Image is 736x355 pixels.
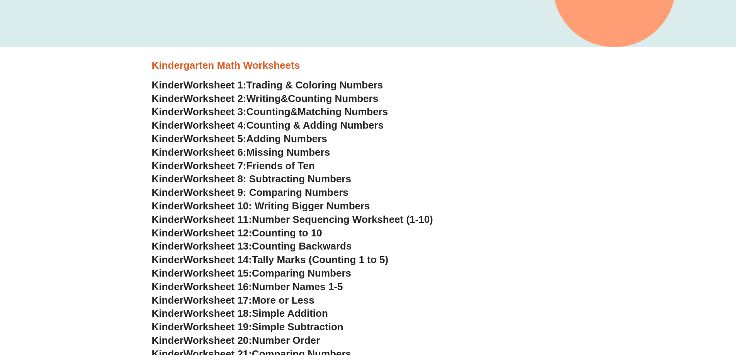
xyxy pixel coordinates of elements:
span: Worksheet 3: [184,106,246,117]
span: Worksheet 20: [184,335,252,346]
span: Kinder [152,307,184,319]
span: Number Names 1-5 [252,281,343,292]
span: Missing Numbers [246,146,330,158]
a: KinderWorksheet 5:Adding Numbers [152,133,327,144]
span: Counting Numbers [288,93,378,104]
span: Counting & Adding Numbers [246,119,384,131]
span: Worksheet 4: [184,119,246,131]
span: Worksheet 16: [184,281,252,292]
span: Worksheet 10: Writing Bigger Numbers [184,200,370,212]
a: KinderWorksheet 6:Missing Numbers [152,146,330,158]
span: Kinder [152,200,184,212]
span: Worksheet 7: [184,160,246,172]
span: Tally Marks (Counting 1 to 5) [252,254,388,265]
span: More or Less [252,294,314,306]
a: KinderWorksheet 8: Subtracting Numbers [152,173,351,185]
span: Kinder [152,240,184,252]
iframe: Chat Widget [697,318,736,355]
span: Kinder [152,254,184,265]
span: Kinder [152,281,184,292]
a: KinderWorksheet 7:Friends of Ten [152,160,315,172]
span: Worksheet 13: [184,240,252,252]
span: Kinder [152,119,184,131]
span: Counting to 10 [252,227,322,239]
span: Kinder [152,133,184,144]
span: Worksheet 5: [184,133,246,144]
span: Kinder [152,93,184,104]
span: Simple Addition [252,307,328,319]
span: Worksheet 8: Subtracting Numbers [184,173,351,185]
span: Worksheet 12: [184,227,252,239]
span: Kinder [152,173,184,185]
span: Kinder [152,321,184,333]
span: Worksheet 19: [184,321,252,333]
span: Kinder [152,227,184,239]
span: Counting [246,106,291,117]
span: Counting Backwards [252,240,352,252]
a: KinderWorksheet 9: Comparing Numbers [152,187,348,198]
a: KinderWorksheet 4:Counting & Adding Numbers [152,119,384,131]
span: Kinder [152,335,184,346]
span: Kinder [152,79,184,91]
span: Worksheet 2: [184,93,246,104]
span: Worksheet 9: Comparing Numbers [184,187,348,198]
span: Kinder [152,146,184,158]
span: Comparing Numbers [252,267,351,279]
span: Trading & Coloring Numbers [246,79,383,91]
a: KinderWorksheet 2:Writing&Counting Numbers [152,93,379,104]
span: Matching Numbers [297,106,388,117]
span: Kinder [152,187,184,198]
span: Worksheet 6: [184,146,246,158]
a: KinderWorksheet 3:Counting&Matching Numbers [152,106,388,117]
span: Writing [246,93,281,104]
span: Worksheet 15: [184,267,252,279]
span: Adding Numbers [246,133,327,144]
span: Worksheet 14: [184,254,252,265]
span: Worksheet 18: [184,307,252,319]
span: Kinder [152,106,184,117]
span: Kinder [152,267,184,279]
span: Number Order [252,335,320,346]
span: Number Sequencing Worksheet (1-10) [252,214,433,225]
span: Worksheet 11: [184,214,252,225]
a: KinderWorksheet 10: Writing Bigger Numbers [152,200,370,212]
span: Kinder [152,294,184,306]
h3: Kindergarten Math Worksheets [152,59,585,72]
a: KinderWorksheet 1:Trading & Coloring Numbers [152,79,383,91]
span: Kinder [152,214,184,225]
span: Simple Subtraction [252,321,343,333]
span: Kinder [152,160,184,172]
span: Friends of Ten [246,160,315,172]
span: Worksheet 1: [184,79,246,91]
span: Worksheet 17: [184,294,252,306]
